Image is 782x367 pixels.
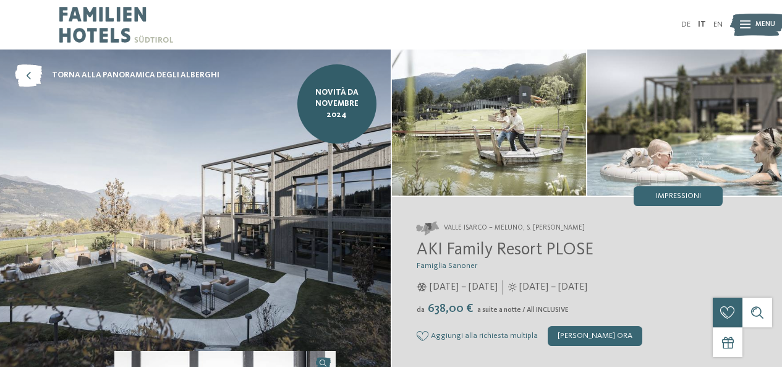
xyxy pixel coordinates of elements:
[305,87,369,121] span: NOVITÀ da novembre 2024
[713,20,723,28] a: EN
[698,20,706,28] a: IT
[444,223,585,233] span: Valle Isarco – Meluno, S. [PERSON_NAME]
[656,192,701,201] span: Impressioni
[681,20,691,28] a: DE
[430,280,498,294] span: [DATE] – [DATE]
[417,306,425,314] span: da
[548,326,642,346] div: [PERSON_NAME] ora
[417,241,593,259] span: AKI Family Resort PLOSE
[15,64,219,87] a: torna alla panoramica degli alberghi
[52,70,219,81] span: torna alla panoramica degli alberghi
[477,306,569,314] span: a suite a notte / All INCLUSIVE
[755,20,775,30] span: Menu
[392,50,587,196] img: AKI: tutto quello che un bimbo può desiderare
[587,50,782,196] img: AKI: tutto quello che un bimbo può desiderare
[426,303,476,315] span: 638,00 €
[431,332,538,340] span: Aggiungi alla richiesta multipla
[519,280,587,294] span: [DATE] – [DATE]
[417,262,477,270] span: Famiglia Sanoner
[417,283,427,291] i: Orari d'apertura inverno
[508,283,517,291] i: Orari d'apertura estate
